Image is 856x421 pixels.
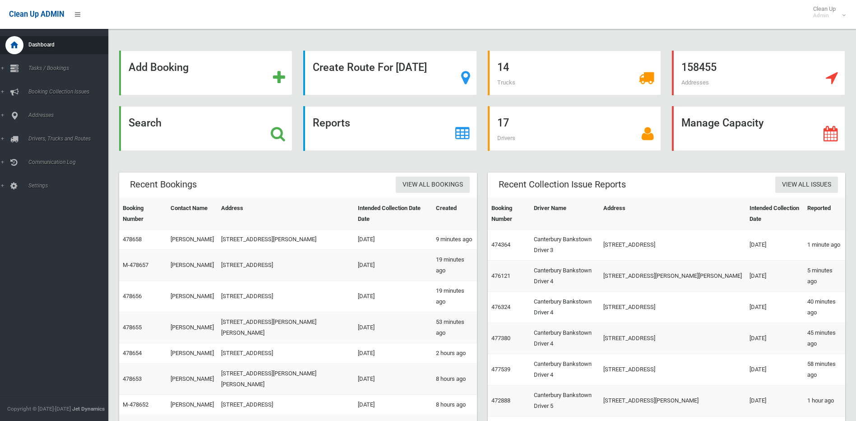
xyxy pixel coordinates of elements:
td: [STREET_ADDRESS] [600,323,746,354]
th: Address [217,198,354,229]
td: 58 minutes ago [804,354,845,385]
td: [PERSON_NAME] [167,229,217,250]
strong: 17 [497,117,509,129]
a: View All Bookings [396,177,470,193]
td: [DATE] [354,312,432,343]
th: Driver Name [530,198,600,229]
span: Dashboard [26,42,115,48]
td: [DATE] [746,354,804,385]
span: Addresses [681,79,709,86]
th: Reported [804,198,845,229]
span: Tasks / Bookings [26,65,115,71]
td: [STREET_ADDRESS] [217,395,354,415]
a: 477380 [491,335,510,341]
td: [STREET_ADDRESS][PERSON_NAME] [600,385,746,416]
a: 17 Drivers [488,106,661,151]
a: 476324 [491,304,510,310]
td: [STREET_ADDRESS][PERSON_NAME][PERSON_NAME] [217,312,354,343]
a: 474364 [491,241,510,248]
td: [PERSON_NAME] [167,312,217,343]
strong: Add Booking [129,61,189,74]
td: [STREET_ADDRESS][PERSON_NAME][PERSON_NAME] [217,364,354,395]
a: 478656 [123,293,142,299]
td: [STREET_ADDRESS] [217,343,354,364]
td: [DATE] [354,364,432,395]
td: [STREET_ADDRESS][PERSON_NAME] [217,229,354,250]
td: 19 minutes ago [432,250,477,281]
td: 1 minute ago [804,229,845,261]
a: Search [119,106,292,151]
strong: 158455 [681,61,717,74]
strong: Reports [313,117,350,129]
td: 53 minutes ago [432,312,477,343]
td: [DATE] [746,261,804,292]
td: [PERSON_NAME] [167,250,217,281]
strong: Create Route For [DATE] [313,61,427,74]
strong: Manage Capacity [681,117,763,129]
strong: 14 [497,61,509,74]
td: [DATE] [354,281,432,312]
th: Intended Collection Date Date [354,198,432,229]
td: 9 minutes ago [432,229,477,250]
td: Canterbury Bankstown Driver 5 [530,385,600,416]
a: M-478652 [123,401,148,408]
span: Communication Log [26,159,115,165]
a: 478654 [123,350,142,356]
a: 478658 [123,236,142,243]
a: View All Issues [775,177,838,193]
td: Canterbury Bankstown Driver 4 [530,261,600,292]
td: [DATE] [746,323,804,354]
a: 158455 Addresses [672,51,845,95]
td: 45 minutes ago [804,323,845,354]
small: Admin [813,12,836,19]
td: [DATE] [746,229,804,261]
td: 8 hours ago [432,395,477,415]
td: [PERSON_NAME] [167,395,217,415]
td: 1 hour ago [804,385,845,416]
a: Add Booking [119,51,292,95]
span: Clean Up [809,5,845,19]
span: Drivers [497,135,515,141]
a: 477539 [491,366,510,373]
td: [DATE] [746,385,804,416]
a: M-478657 [123,262,148,268]
a: Create Route For [DATE] [303,51,477,95]
td: Canterbury Bankstown Driver 4 [530,292,600,323]
span: Clean Up ADMIN [9,10,64,19]
span: Trucks [497,79,515,86]
td: Canterbury Bankstown Driver 4 [530,323,600,354]
td: [STREET_ADDRESS][PERSON_NAME][PERSON_NAME] [600,261,746,292]
a: Manage Capacity [672,106,845,151]
a: Reports [303,106,477,151]
td: 19 minutes ago [432,281,477,312]
td: [STREET_ADDRESS] [600,354,746,385]
span: Addresses [26,112,115,118]
td: [PERSON_NAME] [167,343,217,364]
th: Address [600,198,746,229]
a: 478655 [123,324,142,331]
header: Recent Bookings [119,176,208,193]
td: [DATE] [746,292,804,323]
th: Intended Collection Date [746,198,804,229]
td: 8 hours ago [432,364,477,395]
td: [PERSON_NAME] [167,364,217,395]
span: Copyright © [DATE]-[DATE] [7,406,71,412]
td: [DATE] [354,395,432,415]
header: Recent Collection Issue Reports [488,176,637,193]
td: [DATE] [354,229,432,250]
td: [STREET_ADDRESS] [217,250,354,281]
a: 472888 [491,397,510,404]
td: Canterbury Bankstown Driver 4 [530,354,600,385]
th: Contact Name [167,198,217,229]
td: [PERSON_NAME] [167,281,217,312]
span: Settings [26,182,115,189]
td: [STREET_ADDRESS] [600,292,746,323]
a: 476121 [491,272,510,279]
strong: Search [129,117,162,129]
td: [DATE] [354,250,432,281]
td: [STREET_ADDRESS] [217,281,354,312]
a: 14 Trucks [488,51,661,95]
th: Created [432,198,477,229]
td: 40 minutes ago [804,292,845,323]
td: Canterbury Bankstown Driver 3 [530,229,600,261]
